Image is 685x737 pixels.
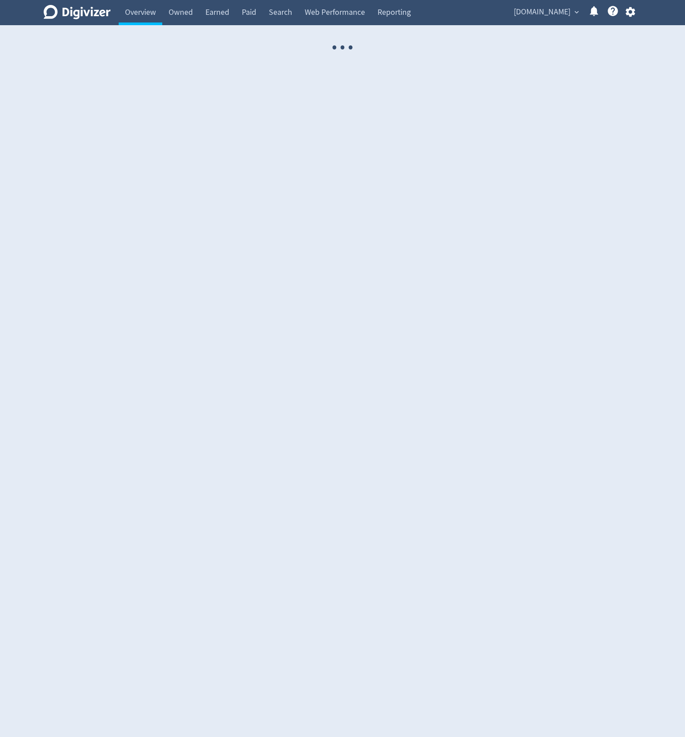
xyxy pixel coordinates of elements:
span: [DOMAIN_NAME] [514,5,570,19]
span: expand_more [573,8,581,16]
span: · [338,25,347,71]
span: · [347,25,355,71]
span: · [330,25,338,71]
button: [DOMAIN_NAME] [511,5,581,19]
